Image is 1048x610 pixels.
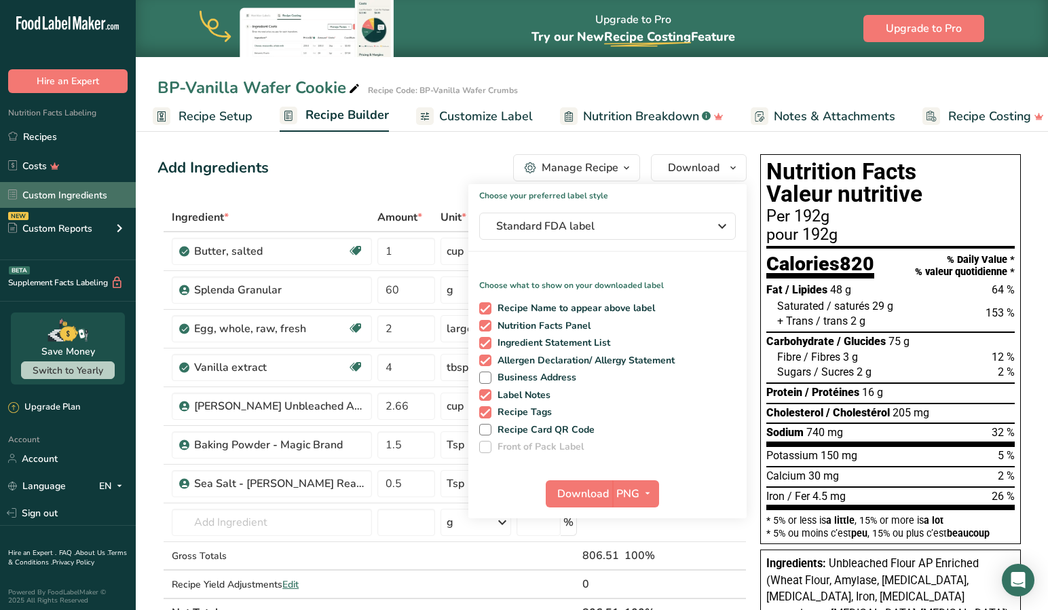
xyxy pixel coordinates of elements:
a: Terms & Conditions . [8,548,127,567]
button: Hire an Expert [8,69,128,93]
span: 2 g [850,315,865,327]
span: Cholesterol [766,406,823,419]
span: peu [851,528,867,539]
a: Hire an Expert . [8,548,56,558]
span: 153 % [986,306,1015,319]
div: Tsp [447,476,464,492]
span: Ingredients: [766,557,826,570]
div: cup [447,398,464,414]
div: Per 192g [766,209,1015,225]
div: % Daily Value * % valeur quotidienne * [915,254,1015,278]
div: Butter, salted [194,243,348,259]
button: PNG [612,480,659,507]
span: Sodium [766,426,804,439]
a: Notes & Attachments [751,101,895,132]
a: About Us . [75,548,108,558]
span: Switch to Yearly [33,364,103,377]
div: cup [447,243,464,259]
div: g [447,282,453,298]
div: Save Money [41,344,95,359]
span: 5 % [998,449,1015,462]
div: Egg, whole, raw, fresh [194,321,348,337]
button: Download [651,154,747,181]
div: g [447,514,453,531]
span: 2 % [998,469,1015,482]
span: Ingredient [172,209,229,226]
div: 100% [624,548,682,564]
span: / saturés [827,300,869,312]
span: Amount [377,209,422,226]
div: Manage Recipe [542,160,618,176]
span: 820 [840,252,874,275]
a: Language [8,474,66,498]
div: tbsp [447,359,468,376]
div: Open Intercom Messenger [1002,564,1034,596]
span: 75 g [888,335,910,348]
span: / Fibres [804,351,840,363]
a: FAQ . [59,548,75,558]
button: Switch to Yearly [21,361,115,379]
span: Try our New Feature [531,29,735,45]
span: Calcium [766,469,806,482]
span: 26 % [992,490,1015,503]
span: Recipe Costing [604,29,691,45]
span: Potassium [766,449,818,462]
div: Tsp [447,437,464,453]
span: Upgrade to Pro [886,20,962,37]
div: Custom Reports [8,221,92,236]
span: Saturated [777,300,824,312]
div: Upgrade Plan [8,401,80,414]
span: 2 % [998,365,1015,378]
span: 4.5 mg [812,490,846,503]
span: Download [668,160,719,176]
div: Splenda Granular [194,282,364,298]
div: Calories [766,254,874,279]
span: beaucoup [947,528,990,539]
div: pour 192g [766,227,1015,243]
span: Download [557,486,609,502]
span: 32 % [992,426,1015,439]
span: 2 g [857,365,872,378]
button: Manage Recipe [513,154,640,181]
span: Protein [766,386,802,399]
span: / trans [816,315,848,327]
div: BETA [9,266,30,274]
span: Fat [766,283,783,296]
span: Recipe Tags [491,406,553,418]
div: Powered By FoodLabelMaker © 2025 All Rights Reserved [8,588,128,605]
h1: Nutrition Facts Valeur nutritive [766,160,1015,206]
button: Standard FDA label [479,213,736,240]
span: Iron [766,490,785,503]
div: Recipe Code: BP-Vanilla Wafer Crumbs [368,84,518,96]
span: 12 % [992,351,1015,363]
span: 30 mg [808,469,839,482]
span: a little [826,515,855,526]
div: BP-Vanilla Wafer Cookie [157,75,362,100]
section: * 5% or less is , 15% or more is [766,510,1015,538]
span: Nutrition Facts Panel [491,320,591,332]
div: Recipe Yield Adjustments [172,577,372,592]
span: Carbohydrate [766,335,834,348]
div: Baking Powder - Magic Brand [194,437,364,453]
span: 3 g [843,351,858,363]
button: Download [546,480,612,507]
span: Recipe Card QR Code [491,424,595,436]
span: Front of Pack Label [491,441,584,453]
a: Recipe Setup [153,101,252,132]
div: EN [99,478,128,494]
span: Fibre [777,351,801,363]
span: 16 g [862,386,883,399]
div: NEW [8,212,29,220]
div: Vanilla extract [194,359,348,376]
span: Sugars [777,365,811,378]
span: PNG [616,486,639,502]
span: a lot [924,515,943,526]
span: Unit [441,209,466,226]
button: Upgrade to Pro [863,15,984,42]
div: Add Ingredients [157,157,269,179]
a: Nutrition Breakdown [560,101,724,132]
a: Privacy Policy [52,558,94,567]
span: Recipe Setup [179,107,252,126]
span: / Cholestérol [826,406,890,419]
div: Sea Salt - [PERSON_NAME] Real Salt [194,476,364,492]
